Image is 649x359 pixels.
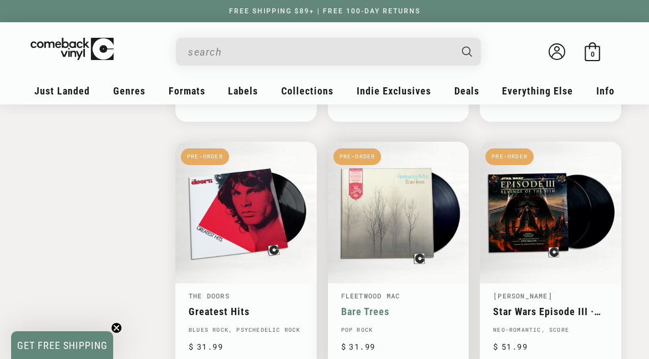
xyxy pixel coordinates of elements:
[11,331,113,359] div: GET FREE SHIPPINGClose teaser
[357,85,431,97] span: Indie Exclusives
[34,85,90,97] span: Just Landed
[591,50,595,58] span: 0
[228,85,258,97] span: Labels
[596,85,615,97] span: Info
[113,85,145,97] span: Genres
[493,291,552,300] a: [PERSON_NAME]
[453,38,483,66] button: Search
[189,291,230,300] a: The Doors
[218,7,432,15] a: FREE SHIPPING $89+ | FREE 100-DAY RETURNS
[341,291,400,300] a: Fleetwood Mac
[17,340,108,351] span: GET FREE SHIPPING
[493,306,608,317] a: Star Wars Episode III · Revenge Of The Sith (Original Motion Picture Soundtrack)
[188,41,451,63] input: When autocomplete results are available use up and down arrows to review and enter to select
[341,306,456,317] a: Bare Trees
[111,322,122,333] button: Close teaser
[502,85,573,97] span: Everything Else
[281,85,333,97] span: Collections
[176,38,481,66] div: Search
[189,306,303,317] a: Greatest Hits
[169,85,205,97] span: Formats
[454,85,479,97] span: Deals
